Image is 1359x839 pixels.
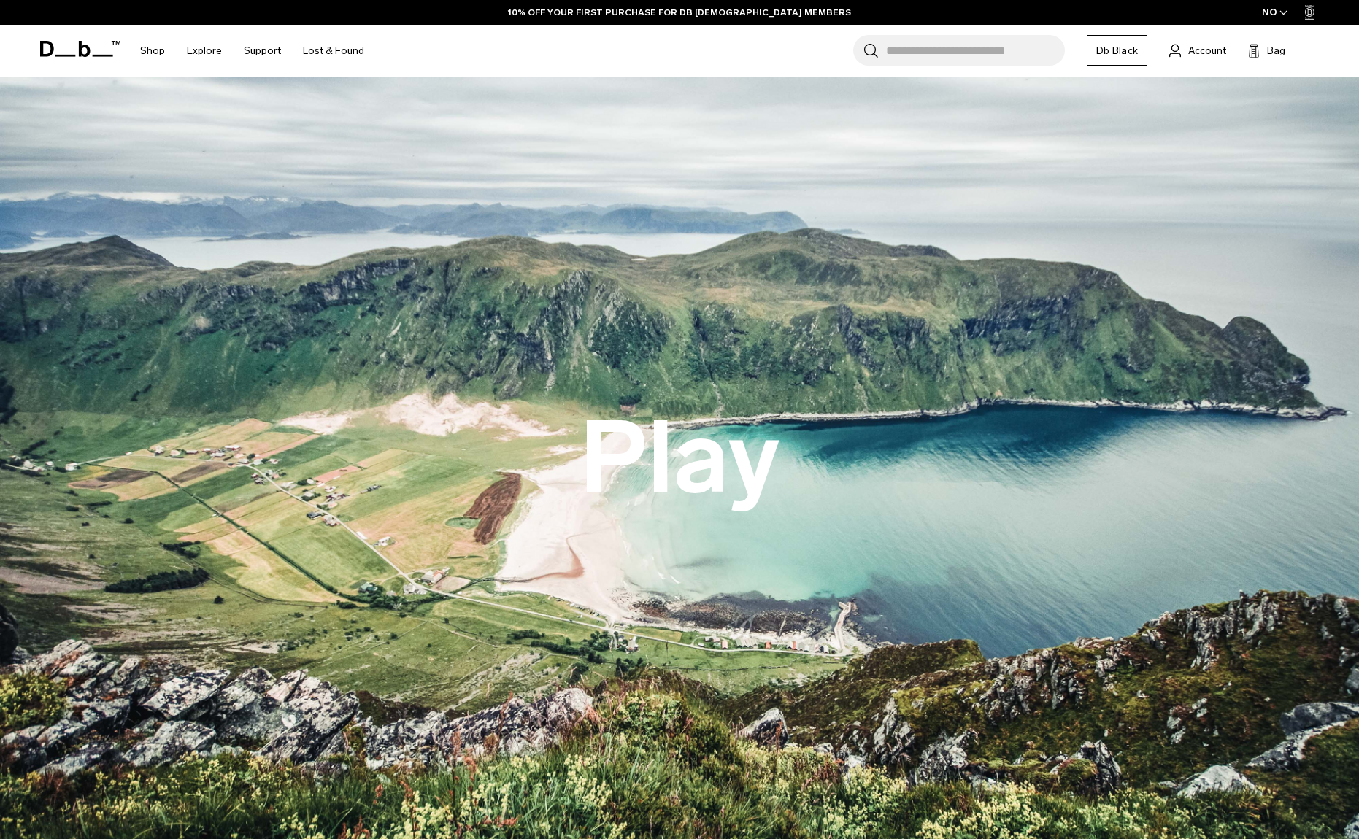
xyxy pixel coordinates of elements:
[140,25,165,77] a: Shop
[508,6,851,19] a: 10% OFF YOUR FIRST PURCHASE FOR DB [DEMOGRAPHIC_DATA] MEMBERS
[1188,43,1226,58] span: Account
[244,25,281,77] a: Support
[580,403,780,514] button: Play
[1267,43,1285,58] span: Bag
[1169,42,1226,59] a: Account
[1248,42,1285,59] button: Bag
[129,25,375,77] nav: Main Navigation
[187,25,222,77] a: Explore
[303,25,364,77] a: Lost & Found
[1087,35,1147,66] a: Db Black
